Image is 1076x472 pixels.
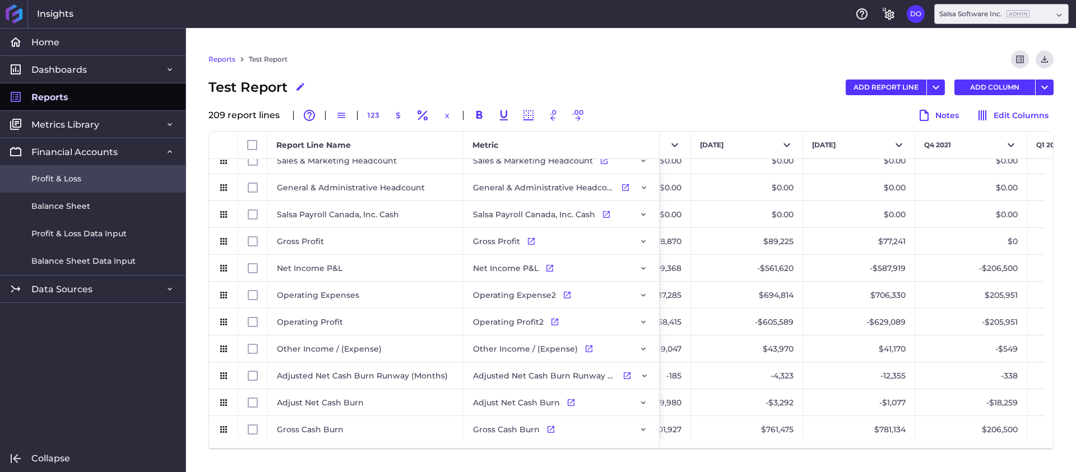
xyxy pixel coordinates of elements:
[803,201,915,227] div: $0.00
[31,91,68,103] span: Reports
[209,282,660,309] div: Press SPACE to select this row.
[691,335,803,362] div: $43,970
[31,146,118,158] span: Financial Accounts
[912,106,964,124] button: Notes
[473,228,520,254] span: Gross Profit
[209,255,660,282] div: Press SPACE to select this row.
[915,147,1027,174] div: $0.00
[473,255,539,281] span: Net Income P&L
[691,147,803,174] div: $0.00
[880,5,898,23] button: General Settings
[267,309,463,335] div: Operating Profit
[249,54,287,64] a: Test Report
[209,147,660,174] div: Press SPACE to select this row.
[473,390,560,415] span: Adjust Net Cash Burn
[803,335,915,362] div: $41,170
[1036,141,1063,149] span: Q1 2022
[472,140,498,150] span: Metric
[803,228,915,254] div: $77,241
[267,147,463,174] div: Sales & Marketing Headcount
[934,4,1069,24] div: Dropdown select
[473,175,614,200] span: General & Administrative Headcount
[691,174,803,200] div: $0.00
[915,362,1027,389] div: -338
[1011,50,1029,68] button: Refresh
[939,9,1029,19] div: Salsa Software Inc.
[691,132,803,158] button: [DATE]
[31,119,99,130] span: Metrics Library
[209,389,660,416] div: Press SPACE to select this row.
[276,140,351,150] span: Report Line Name
[31,173,81,185] span: Profit & Loss
[389,106,407,124] button: $
[915,228,1027,254] div: $0
[691,201,803,227] div: $0.00
[209,228,660,255] div: Press SPACE to select this row.
[473,309,544,335] span: Operating Profit2
[473,336,578,362] span: Other Income / (Expense)
[267,335,463,362] div: Other Income / (Expense)
[812,141,836,149] span: [DATE]
[853,5,871,23] button: Help
[209,416,660,443] div: Press SPACE to select this row.
[208,54,235,64] a: Reports
[691,282,803,308] div: $694,814
[803,282,915,308] div: $706,330
[267,174,463,200] div: General & Administrative Headcount
[803,174,915,200] div: $0.00
[31,283,92,295] span: Data Sources
[700,141,723,149] span: [DATE]
[473,363,616,389] span: Adjusted Net Cash Burn Runway (Months)
[267,228,463,254] div: Gross Profit
[267,255,463,281] div: Net Income P&L
[691,389,803,415] div: -$3,292
[915,132,1027,158] button: Q4 2021
[803,147,915,174] div: $0.00
[915,416,1027,442] div: $206,500
[267,282,463,308] div: Operating Expenses
[915,174,1027,200] div: $0.00
[209,309,660,335] div: Press SPACE to select this row.
[209,335,660,362] div: Press SPACE to select this row.
[31,36,59,48] span: Home
[803,416,915,442] div: $781,134
[954,80,1035,95] button: ADD COLUMN
[473,202,595,227] span: Salsa Payroll Canada, Inc. Cash
[1007,10,1029,17] ins: Admin
[915,282,1027,308] div: $205,951
[31,255,136,267] span: Balance Sheet Data Input
[691,309,803,335] div: -$605,589
[915,335,1027,362] div: -$549
[691,416,803,442] div: $761,475
[209,174,660,201] div: Press SPACE to select this row.
[971,106,1054,124] button: Edit Columns
[473,282,556,308] span: Operating Expense2
[846,80,926,95] button: ADD REPORT LINE
[267,362,463,389] div: Adjusted Net Cash Burn Runway (Months)
[208,77,309,97] div: Test Report
[267,201,463,227] div: Salsa Payroll Canada, Inc. Cash
[473,148,593,174] span: Sales & Marketing Headcount
[691,228,803,254] div: $89,225
[803,309,915,335] div: -$629,089
[473,417,540,442] span: Gross Cash Burn
[691,255,803,281] div: -$561,620
[209,201,660,228] div: Press SPACE to select this row.
[691,362,803,389] div: -4,323
[267,416,463,442] div: Gross Cash Burn
[31,228,127,240] span: Profit & Loss Data Input
[1036,50,1054,68] button: Download
[924,141,951,149] span: Q4 2021
[927,80,945,95] button: User Menu
[803,255,915,281] div: -$587,919
[803,389,915,415] div: -$1,077
[915,201,1027,227] div: $0.00
[803,132,915,158] button: [DATE]
[915,309,1027,335] div: -$205,951
[208,111,286,120] div: 209 report line s
[803,362,915,389] div: -12,355
[31,452,70,464] span: Collapse
[267,389,463,415] div: Adjust Net Cash Burn
[907,5,925,23] button: User Menu
[1036,80,1054,95] button: User Menu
